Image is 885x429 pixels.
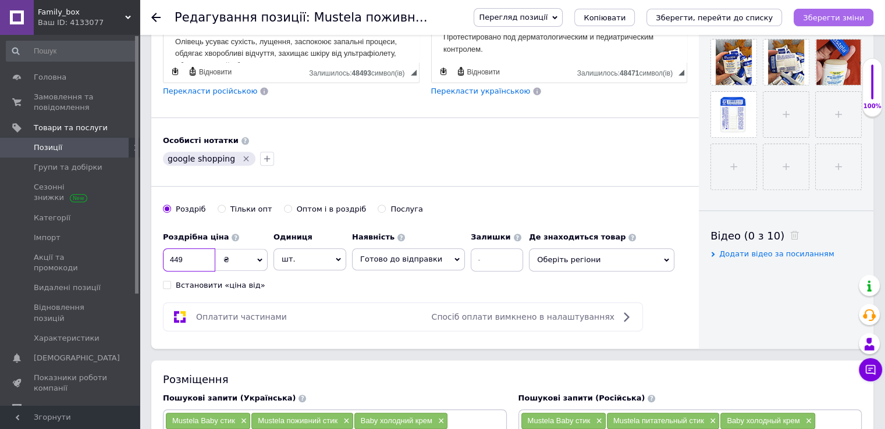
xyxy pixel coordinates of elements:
[223,255,229,264] span: ₴
[432,312,614,321] span: Спосіб оплати вимкнено в налаштуваннях
[169,65,182,78] a: Зробити резервну копію зараз
[163,87,257,95] span: Перекласти російською
[340,416,350,426] span: ×
[273,233,312,241] b: Одиниця
[176,204,206,214] div: Роздріб
[351,69,371,77] span: 48493
[34,213,70,223] span: Категорії
[707,416,716,426] span: ×
[175,10,635,24] h1: Редагування позиції: Mustela поживний стик із холодним кремом, 9,2 г
[197,67,232,77] span: Відновити
[230,204,272,214] div: Тільки опт
[352,233,394,241] b: Наявність
[577,66,678,77] div: Кiлькiсть символiв
[12,13,34,22] strong: ОПИС
[471,233,510,241] b: Залишки
[465,67,500,77] span: Відновити
[593,416,602,426] span: ×
[34,123,108,133] span: Товари та послуги
[411,70,417,76] span: Потягніть для зміни розмірів
[34,403,64,414] span: Відгуки
[803,416,812,426] span: ×
[12,51,244,112] p: з багатою текстурою, що складається з 96% інгредієнтів натурального походження, є засобом для дог...
[163,136,239,145] b: Особисті нотатки
[613,416,704,425] span: Mustela питательный стик
[656,13,773,22] i: Зберегти, перейти до списку
[176,280,265,291] div: Встановити «ціна від»
[584,13,625,22] span: Копіювати
[34,182,108,203] span: Сезонні знижки
[529,248,674,271] span: Оберіть регіони
[34,162,102,173] span: Групи та добірки
[196,312,287,321] span: Оплатити частинами
[34,92,108,113] span: Замовлення та повідомлення
[34,252,108,273] span: Акції та промокоди
[38,17,140,28] div: Ваш ID: 4133077
[862,58,882,117] div: 100% Якість заповнення
[12,119,244,167] p: Олівець усуває сухість, лущення, заспокоює запальні процеси, обдягає хворобливі відчуття, захищає...
[34,233,61,243] span: Імпорт
[863,102,882,110] div: 100%
[528,416,591,425] span: Mustela Baby стик
[34,333,99,344] span: Характеристики
[518,394,645,402] span: Пошукові запити (Російська)
[12,31,244,44] p: Підходить для діток із перших днів життя.
[258,416,337,425] span: Mustela поживний стик
[390,204,423,214] div: Послуга
[163,248,215,271] input: 0
[34,283,101,293] span: Видалені позиції
[471,248,523,271] input: -
[360,255,442,263] span: Готово до відправки
[710,230,784,242] span: Відео (0 з 10)
[794,9,873,26] button: Зберегти зміни
[163,233,229,241] b: Роздрібна ціна
[479,13,548,22] span: Перегляд позиції
[34,72,66,83] span: Головна
[186,65,233,78] a: Відновити
[34,142,62,153] span: Позиції
[273,248,346,270] span: шт.
[859,358,882,381] button: Чат з покупцем
[163,394,296,402] span: Пошукові запити (Українська)
[172,416,235,425] span: Mustela Baby стик
[12,3,244,63] p: [PERSON_NAME] устраняет сухость, шелушение, успокаивает воспалительные процессы, обдевает болезне...
[12,115,244,139] p: Протестировано под дерматологическим и педиатрическим контролем.
[34,353,120,363] span: [DEMOGRAPHIC_DATA]
[431,87,531,95] span: Перекласти українською
[646,9,782,26] button: Зберегти, перейти до списку
[620,69,639,77] span: 48471
[238,416,247,426] span: ×
[297,204,367,214] div: Оптом і в роздріб
[241,154,251,163] svg: Видалити мітку
[34,302,108,323] span: Відновлення позицій
[163,372,862,387] div: Розміщення
[435,416,445,426] span: ×
[437,65,450,78] a: Зробити резервну копію зараз
[678,70,684,76] span: Потягніть для зміни розмірів
[454,65,502,78] a: Відновити
[12,52,147,61] strong: Mustela Nourishing Cold Cream Stick
[361,416,432,425] span: Baby холодний крем
[12,71,244,107] p: Карандаш удобен при использовании и станет незаменимым во время длительных прогулок, поездок и пу...
[803,13,864,22] i: Зберегти зміни
[727,416,799,425] span: Baby холодный крем
[6,41,137,62] input: Пошук
[574,9,635,26] button: Копіювати
[309,66,410,77] div: Кiлькiсть символiв
[34,373,108,394] span: Показники роботи компанії
[151,13,161,22] div: Повернутися назад
[529,233,625,241] b: Де знаходиться товар
[168,154,235,163] span: google shopping
[719,249,834,258] span: Додати відео за посиланням
[38,7,125,17] span: Family_box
